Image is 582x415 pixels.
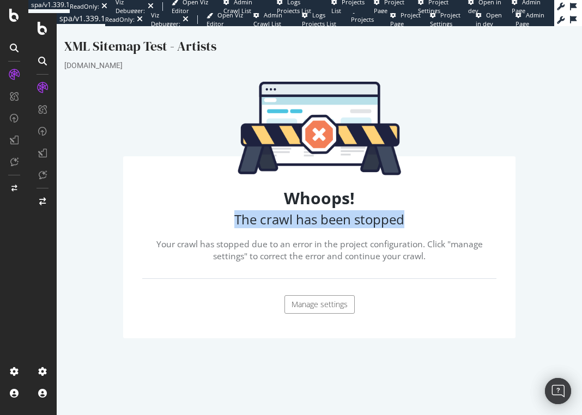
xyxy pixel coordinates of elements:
div: [DOMAIN_NAME] [8,34,518,45]
img: The crawl has been stopped [181,56,344,149]
div: ReadOnly: [70,2,99,11]
a: Manage settings [228,269,298,288]
div: Open Intercom Messenger [545,378,571,404]
div: Open Intercom Messenger [517,365,543,391]
div: XML Sitemap Test - Artists [8,11,518,34]
span: Projects List [323,2,345,19]
h2: Whoops! [91,163,434,181]
h3: The crawl has been stopped [91,186,434,200]
p: Your crawl has stopped due to an error in the project configuration. Click "manage settings" to c... [91,212,434,236]
div: ReadOnly: [77,2,106,11]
